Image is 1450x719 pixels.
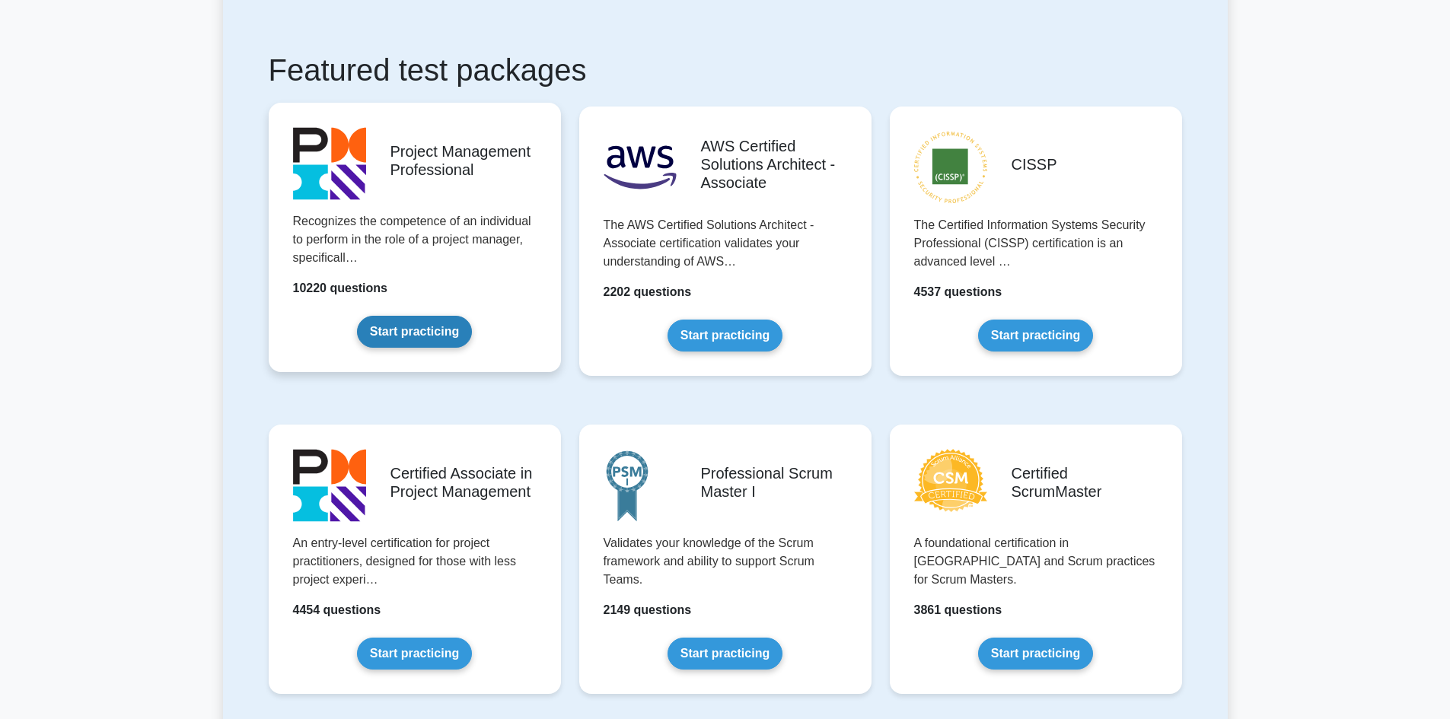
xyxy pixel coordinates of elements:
[357,316,472,348] a: Start practicing
[668,638,782,670] a: Start practicing
[978,638,1093,670] a: Start practicing
[269,52,1182,88] h1: Featured test packages
[978,320,1093,352] a: Start practicing
[357,638,472,670] a: Start practicing
[668,320,782,352] a: Start practicing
